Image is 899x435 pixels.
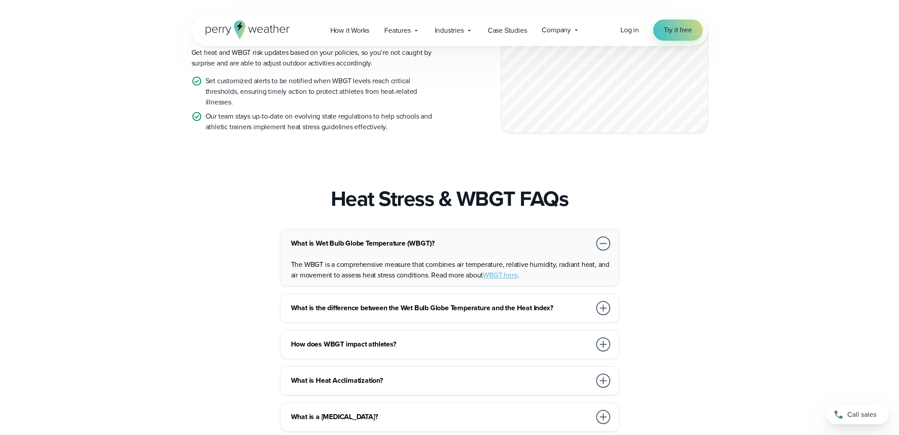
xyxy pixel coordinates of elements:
[480,21,535,39] a: Case Studies
[620,25,639,35] a: Log in
[435,25,464,36] span: Industries
[483,270,517,280] a: WBGT here
[291,259,612,281] p: The WBGT is a comprehensive measure that combines air temperature, relative humidity, radiant hea...
[191,47,443,69] p: Get heat and WBGT risk updates based on your policies, so you’re not caught by surprise and are a...
[291,303,591,313] h3: What is the difference between the Wet Bulb Globe Temperature and the Heat Index?
[206,111,443,132] p: Our team stays up-to-date on evolving state regulations to help schools and athletic trainers imp...
[291,339,591,350] h3: How does WBGT impact athletes?
[331,186,569,211] h2: Heat Stress & WBGT FAQs
[826,405,888,424] a: Call sales
[384,25,410,36] span: Features
[206,76,443,108] p: Set customized alerts to be notified when WBGT levels reach critical thresholds, ensuring timely ...
[330,25,370,36] span: How it Works
[291,412,591,422] h3: What is a [MEDICAL_DATA]?
[323,21,377,39] a: How it Works
[847,409,876,420] span: Call sales
[664,25,692,35] span: Try it free
[291,238,591,249] h3: What is Wet Bulb Globe Temperature (WBGT)?
[291,375,591,386] h3: What is Heat Acclimatization?
[653,19,703,41] a: Try it free
[488,25,527,36] span: Case Studies
[542,25,571,35] span: Company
